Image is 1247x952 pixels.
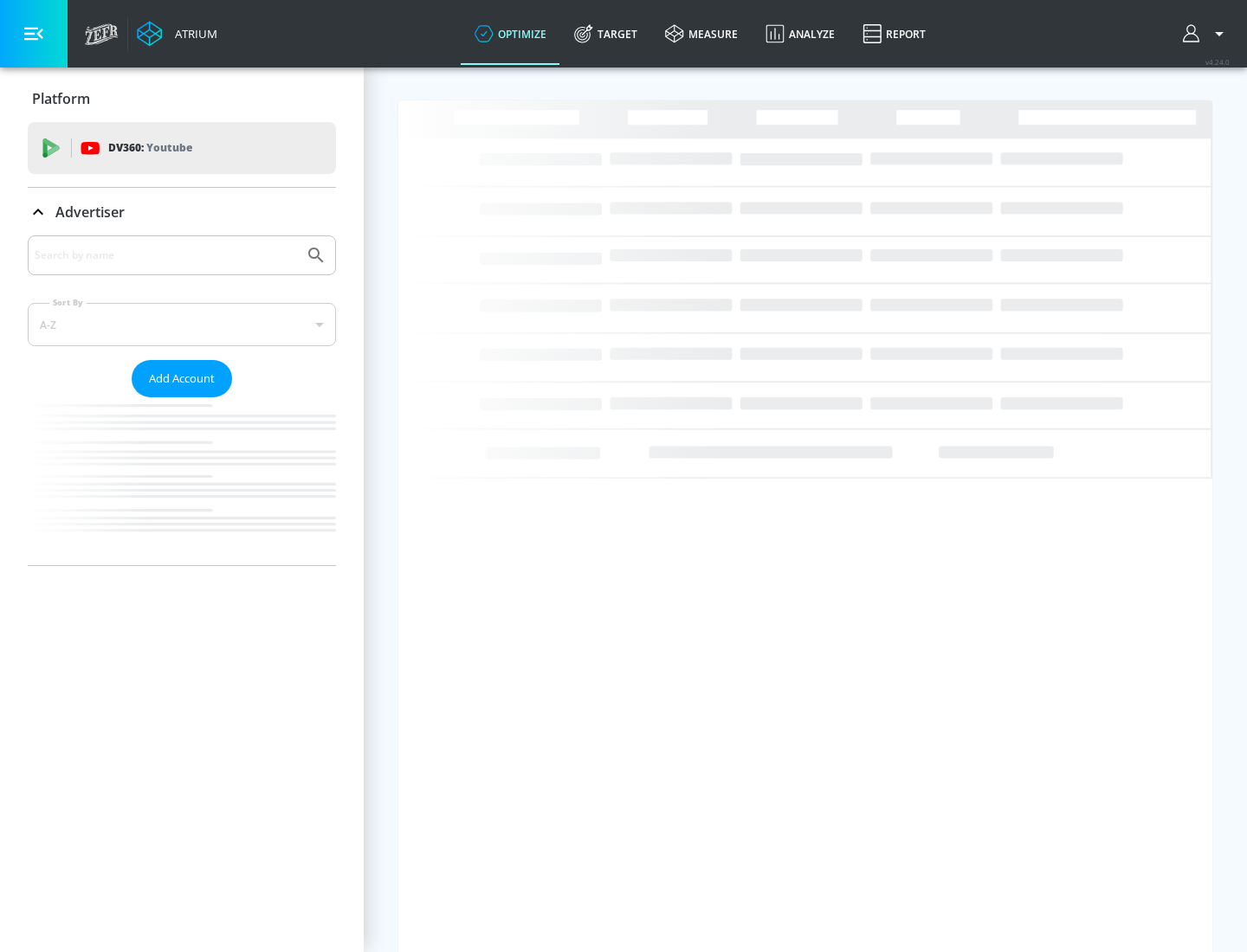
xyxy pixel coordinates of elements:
[149,369,215,389] span: Add Account
[146,138,192,157] p: Youtube
[55,203,125,222] p: Advertiser
[28,397,336,565] nav: list of Advertiser
[28,188,336,236] div: Advertiser
[849,3,940,65] a: Report
[28,122,336,174] div: DV360: Youtube
[168,26,217,42] div: Atrium
[132,360,232,397] button: Add Account
[752,3,849,65] a: Analyze
[28,74,336,123] div: Platform
[108,138,192,158] p: DV360:
[137,21,217,47] a: Atrium
[28,303,336,346] div: A-Z
[1205,57,1230,67] span: v 4.24.0
[651,3,752,65] a: measure
[32,89,90,108] p: Platform
[560,3,651,65] a: Target
[49,297,87,308] label: Sort By
[461,3,560,65] a: optimize
[28,235,336,565] div: Advertiser
[35,244,297,267] input: Search by name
